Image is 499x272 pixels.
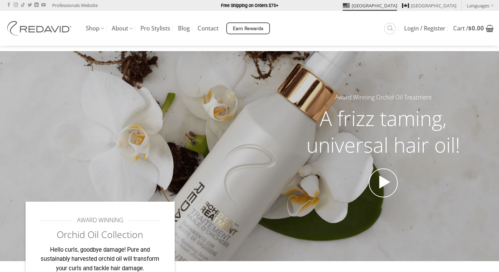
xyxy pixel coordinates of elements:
[7,3,11,8] a: Follow on Facebook
[404,26,445,31] span: Login / Register
[468,24,472,32] span: $
[28,3,32,8] a: Follow on Twitter
[404,22,445,35] a: Login / Register
[21,3,25,8] a: Follow on TikTok
[34,3,39,8] a: Follow on LinkedIn
[5,21,75,36] img: REDAVID Salon Products | United States
[369,168,398,198] a: Open video in lightbox
[293,93,474,102] h5: Award Winning Orchid Oil Treatment
[233,25,264,33] span: Earn Rewards
[226,22,270,34] a: Earn Rewards
[14,3,18,8] a: Follow on Instagram
[77,216,123,225] span: AWARD WINNING
[453,26,484,31] span: Cart /
[293,105,474,158] h2: A frizz taming, universal hair oil!
[402,0,456,11] a: [GEOGRAPHIC_DATA]
[453,21,494,36] a: View cart
[140,22,170,35] a: Pro Stylists
[343,0,397,11] a: [GEOGRAPHIC_DATA]
[468,24,484,32] bdi: 0.00
[221,3,278,8] strong: Free Shipping on Orders $75+
[467,0,494,11] a: Languages
[197,22,219,35] a: Contact
[40,229,161,241] h2: Orchid Oil Collection
[178,22,190,35] a: Blog
[384,23,396,34] a: Search
[86,22,104,35] a: Shop
[41,3,46,8] a: Follow on YouTube
[112,22,133,35] a: About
